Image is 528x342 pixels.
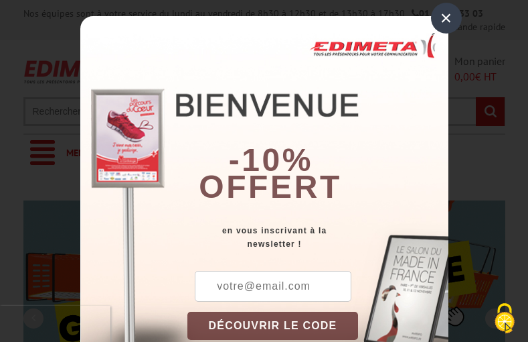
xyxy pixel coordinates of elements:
b: -10% [229,142,313,178]
button: DÉCOUVRIR LE CODE [187,312,359,340]
img: Cookies (fenêtre modale) [488,302,521,335]
font: offert [199,169,342,205]
input: votre@email.com [195,271,351,302]
button: Cookies (fenêtre modale) [481,296,528,342]
div: × [431,3,462,34]
div: en vous inscrivant à la newsletter ! [187,224,448,251]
